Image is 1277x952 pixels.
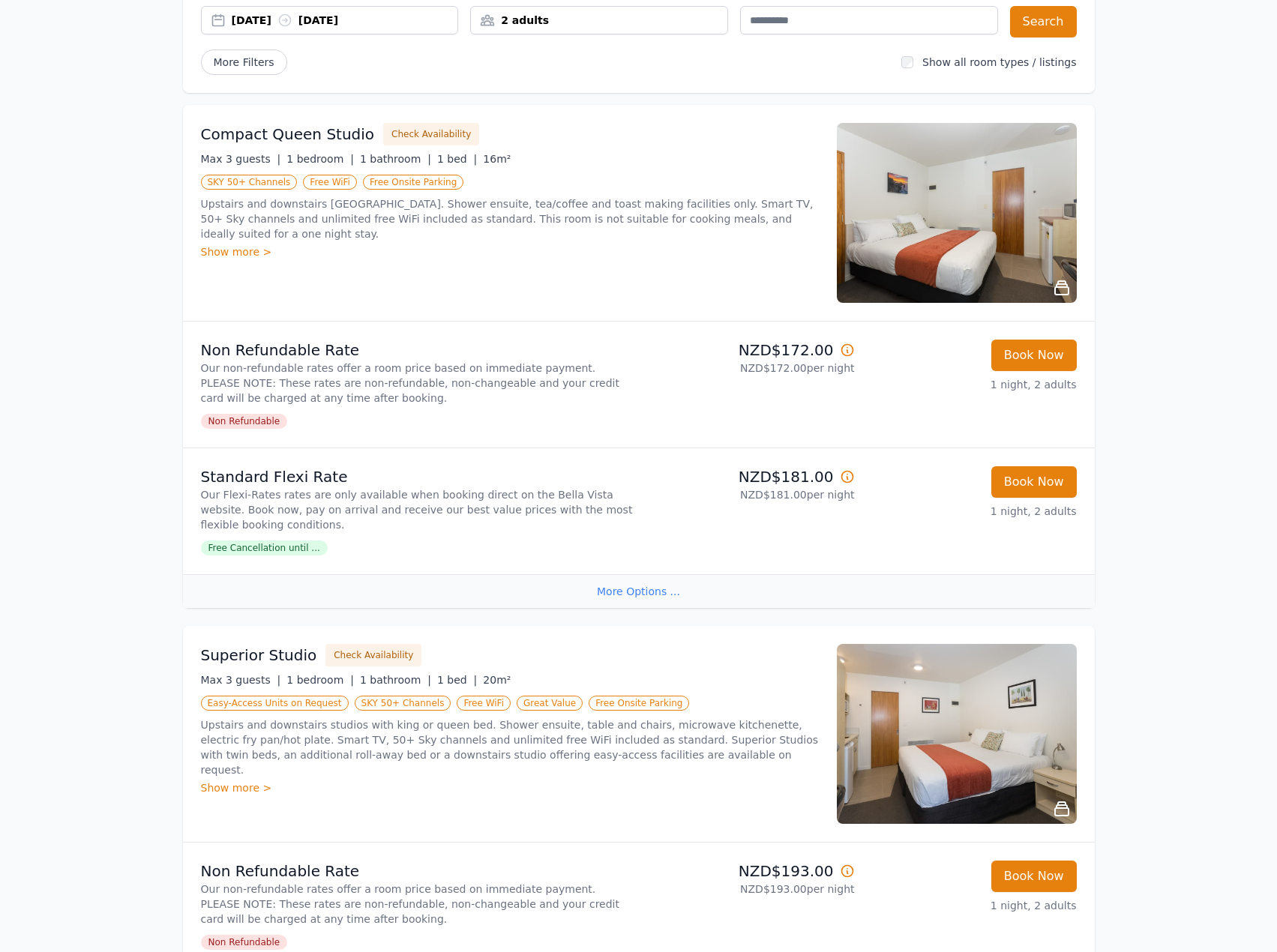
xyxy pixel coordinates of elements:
[645,361,855,376] p: NZD$172.00 per night
[645,487,855,502] p: NZD$181.00 per night
[991,466,1077,498] button: Book Now
[303,175,357,190] span: Free WiFi
[517,696,583,711] span: Great Value
[183,574,1095,608] div: More Options ...
[922,56,1076,68] label: Show all room types / listings
[201,717,819,777] p: Upstairs and downstairs studios with king or queen bed. Shower ensuite, table and chairs, microwa...
[1010,6,1077,37] button: Search
[201,244,819,259] div: Show more >
[201,696,349,711] span: Easy-Access Units on Request
[201,935,288,950] span: Non Refundable
[201,882,633,927] p: Our non-refundable rates offer a room price based on immediate payment. PLEASE NOTE: These rates ...
[991,861,1077,892] button: Book Now
[201,124,375,145] h3: Compact Queen Studio
[201,540,328,555] span: Free Cancellation until ...
[360,674,431,686] span: 1 bathroom |
[201,49,287,75] span: More Filters
[645,466,855,487] p: NZD$181.00
[645,340,855,361] p: NZD$172.00
[201,153,281,165] span: Max 3 guests |
[232,13,458,28] div: [DATE] [DATE]
[437,674,477,686] span: 1 bed |
[867,377,1077,392] p: 1 night, 2 adults
[286,153,354,165] span: 1 bedroom |
[645,861,855,882] p: NZD$193.00
[201,340,633,361] p: Non Refundable Rate
[363,175,463,190] span: Free Onsite Parking
[201,361,633,406] p: Our non-refundable rates offer a room price based on immediate payment. PLEASE NOTE: These rates ...
[457,696,511,711] span: Free WiFi
[325,644,421,666] button: Check Availability
[201,861,633,882] p: Non Refundable Rate
[483,674,511,686] span: 20m²
[589,696,689,711] span: Free Onsite Parking
[383,123,479,145] button: Check Availability
[483,153,511,165] span: 16m²
[201,466,633,487] p: Standard Flexi Rate
[355,696,451,711] span: SKY 50+ Channels
[286,674,354,686] span: 1 bedroom |
[437,153,477,165] span: 1 bed |
[471,13,727,28] div: 2 adults
[991,340,1077,371] button: Book Now
[201,780,819,795] div: Show more >
[867,504,1077,519] p: 1 night, 2 adults
[645,882,855,897] p: NZD$193.00 per night
[360,153,431,165] span: 1 bathroom |
[201,674,281,686] span: Max 3 guests |
[867,898,1077,913] p: 1 night, 2 adults
[201,414,288,429] span: Non Refundable
[201,196,819,241] p: Upstairs and downstairs [GEOGRAPHIC_DATA]. Shower ensuite, tea/coffee and toast making facilities...
[201,487,633,532] p: Our Flexi-Rates rates are only available when booking direct on the Bella Vista website. Book now...
[201,645,317,666] h3: Superior Studio
[201,175,298,190] span: SKY 50+ Channels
